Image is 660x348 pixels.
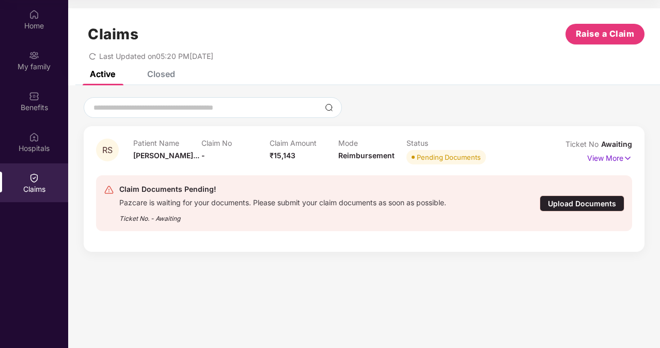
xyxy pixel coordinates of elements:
[133,151,199,160] span: [PERSON_NAME]...
[270,139,338,147] p: Claim Amount
[601,140,632,148] span: Awaiting
[119,195,446,207] div: Pazcare is waiting for your documents. Please submit your claim documents as soon as possible.
[133,139,201,147] p: Patient Name
[29,173,39,183] img: svg+xml;base64,PHN2ZyBpZD0iQ2xhaW0iIHhtbG5zPSJodHRwOi8vd3d3LnczLm9yZy8yMDAwL3N2ZyIgd2lkdGg9IjIwIi...
[29,50,39,60] img: svg+xml;base64,PHN2ZyB3aWR0aD0iMjAiIGhlaWdodD0iMjAiIHZpZXdCb3g9IjAgMCAyMCAyMCIgZmlsbD0ibm9uZSIgeG...
[325,103,333,112] img: svg+xml;base64,PHN2ZyBpZD0iU2VhcmNoLTMyeDMyIiB4bWxucz0iaHR0cDovL3d3dy53My5vcmcvMjAwMC9zdmciIHdpZH...
[338,151,395,160] span: Reimbursement
[270,151,295,160] span: ₹15,143
[90,69,115,79] div: Active
[576,27,635,40] span: Raise a Claim
[623,153,632,164] img: svg+xml;base64,PHN2ZyB4bWxucz0iaHR0cDovL3d3dy53My5vcmcvMjAwMC9zdmciIHdpZHRoPSIxNyIgaGVpZ2h0PSIxNy...
[119,207,446,223] div: Ticket No. - Awaiting
[201,151,205,160] span: -
[540,195,624,211] div: Upload Documents
[406,139,475,147] p: Status
[29,9,39,20] img: svg+xml;base64,PHN2ZyBpZD0iSG9tZSIgeG1sbnM9Imh0dHA6Ly93d3cudzMub3JnLzIwMDAvc3ZnIiB3aWR0aD0iMjAiIG...
[565,140,601,148] span: Ticket No
[147,69,175,79] div: Closed
[89,52,96,60] span: redo
[29,91,39,101] img: svg+xml;base64,PHN2ZyBpZD0iQmVuZWZpdHMiIHhtbG5zPSJodHRwOi8vd3d3LnczLm9yZy8yMDAwL3N2ZyIgd2lkdGg9Ij...
[104,185,114,195] img: svg+xml;base64,PHN2ZyB4bWxucz0iaHR0cDovL3d3dy53My5vcmcvMjAwMC9zdmciIHdpZHRoPSIyNCIgaGVpZ2h0PSIyNC...
[29,132,39,142] img: svg+xml;base64,PHN2ZyBpZD0iSG9zcGl0YWxzIiB4bWxucz0iaHR0cDovL3d3dy53My5vcmcvMjAwMC9zdmciIHdpZHRoPS...
[338,139,406,147] p: Mode
[417,152,481,162] div: Pending Documents
[88,25,138,43] h1: Claims
[587,150,632,164] p: View More
[99,52,213,60] span: Last Updated on 05:20 PM[DATE]
[102,146,113,155] span: RS
[119,183,446,195] div: Claim Documents Pending!
[565,24,645,44] button: Raise a Claim
[201,139,270,147] p: Claim No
